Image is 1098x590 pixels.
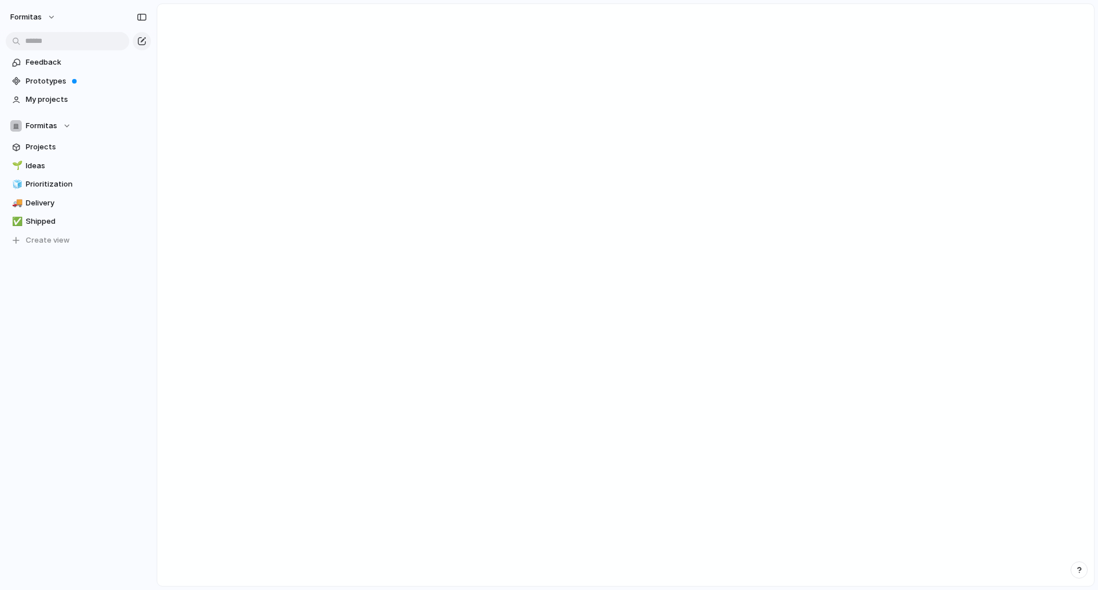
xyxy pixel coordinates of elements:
div: 🌱 [12,159,20,172]
div: 🧊 [12,178,20,191]
a: My projects [6,91,151,108]
div: 🚚 [12,196,20,209]
a: ✅Shipped [6,213,151,230]
span: Projects [26,141,147,153]
a: Feedback [6,54,151,71]
button: Create view [6,232,151,249]
span: Formitas [26,120,57,132]
button: ✅ [10,216,22,227]
button: Formitas [6,117,151,134]
button: 🌱 [10,160,22,172]
span: Feedback [26,57,147,68]
span: My projects [26,94,147,105]
a: 🚚Delivery [6,195,151,212]
span: Ideas [26,160,147,172]
span: Delivery [26,197,147,209]
a: 🌱Ideas [6,157,151,175]
a: Prototypes [6,73,151,90]
a: 🧊Prioritization [6,176,151,193]
div: ✅ [12,215,20,228]
span: Prioritization [26,179,147,190]
button: 🚚 [10,197,22,209]
span: Shipped [26,216,147,227]
button: 🧊 [10,179,22,190]
span: Formitas [10,11,42,23]
a: Projects [6,138,151,156]
button: Formitas [5,8,62,26]
span: Create view [26,235,70,246]
span: Prototypes [26,76,147,87]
